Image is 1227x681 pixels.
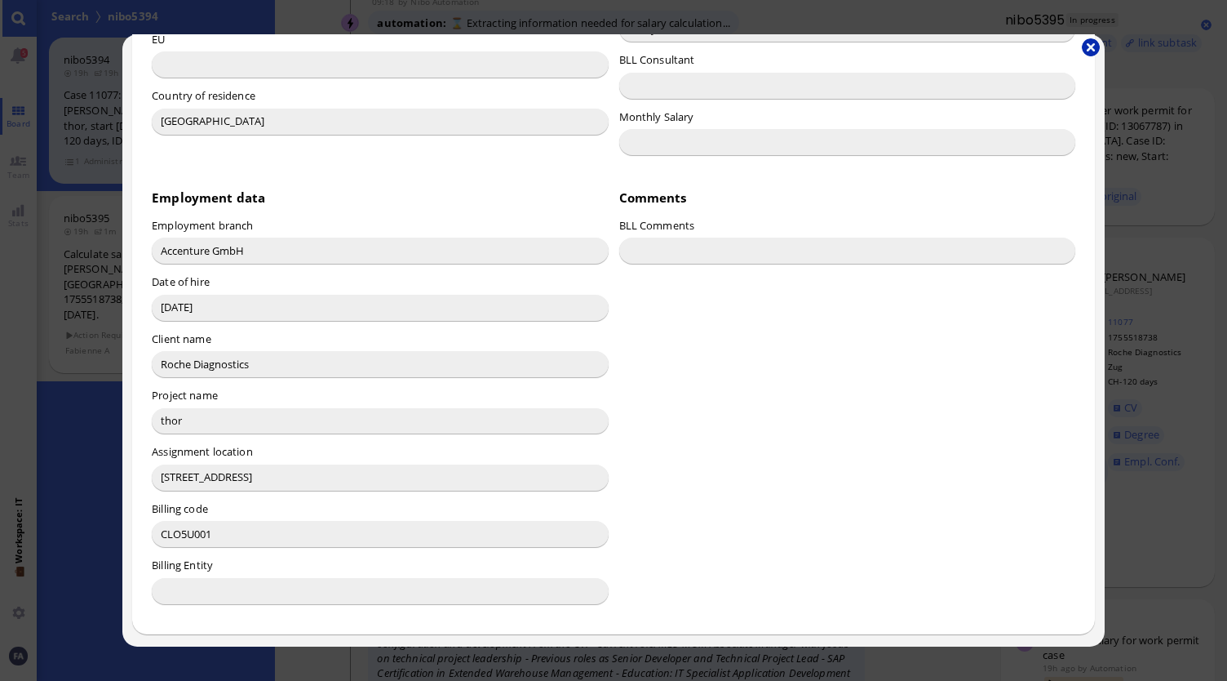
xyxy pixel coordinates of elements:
label: Employment branch [152,218,253,233]
label: EU [152,32,165,47]
label: Billing code [152,501,208,516]
label: Project name [152,388,218,403]
label: Country of residence [152,88,255,103]
label: Monthly Salary [619,109,694,124]
label: Client name [152,332,210,346]
h3: Employment data [152,189,608,206]
label: BLL Comments [619,218,695,233]
label: Billing Entity [152,558,213,572]
h3: Comments [619,189,1075,206]
label: Assignment location [152,444,252,459]
label: BLL Consultant [619,52,695,67]
label: Date of hire [152,274,210,289]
